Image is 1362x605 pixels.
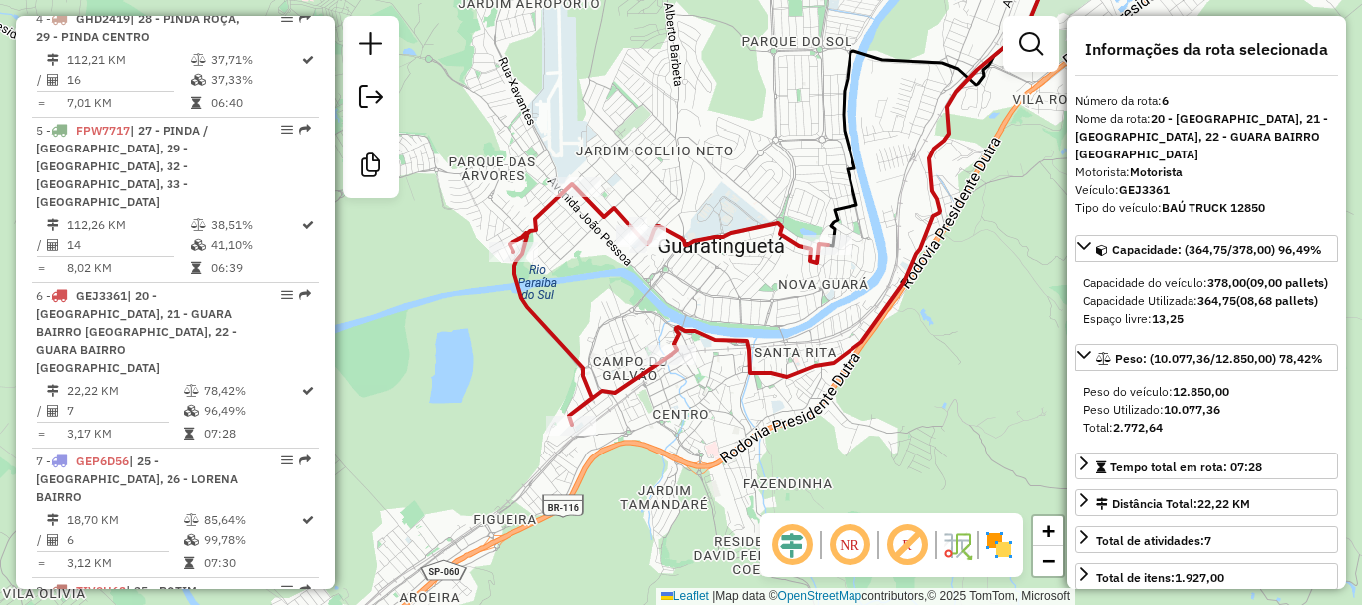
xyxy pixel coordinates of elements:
div: Veículo: [1075,181,1338,199]
strong: (09,00 pallets) [1246,275,1328,290]
span: 22,22 KM [1197,496,1250,511]
td: 85,64% [203,510,300,530]
div: Capacidade: (364,75/378,00) 96,49% [1075,266,1338,336]
a: Exibir filtros [1011,24,1051,64]
td: = [36,424,46,444]
span: GEP6D56 [76,454,129,468]
span: GEJ3361 [76,288,127,303]
i: Total de Atividades [47,74,59,86]
i: % de utilização da cubagem [184,534,199,546]
strong: 2.772,64 [1113,420,1163,435]
a: Exportar sessão [351,77,391,122]
a: Criar modelo [351,146,391,190]
td: 6 [66,530,183,550]
div: Map data © contributors,© 2025 TomTom, Microsoft [656,588,1075,605]
i: Rota otimizada [302,219,314,231]
i: % de utilização do peso [184,385,199,397]
img: Exibir/Ocultar setores [983,529,1015,561]
td: 37,33% [210,70,300,90]
i: % de utilização da cubagem [191,74,206,86]
i: Rota otimizada [302,514,314,526]
span: GHD2419 [76,11,130,26]
span: | 27 - PINDA / [GEOGRAPHIC_DATA], 29 - [GEOGRAPHIC_DATA], 32 - [GEOGRAPHIC_DATA], 33 - [GEOGRAPHI... [36,123,208,209]
a: Zoom out [1033,546,1063,576]
strong: 10.077,36 [1164,402,1220,417]
span: Capacidade: (364,75/378,00) 96,49% [1112,242,1322,257]
td: 22,22 KM [66,381,183,401]
div: Capacidade Utilizada: [1083,292,1330,310]
i: % de utilização do peso [191,219,206,231]
em: Rota exportada [299,12,311,24]
td: / [36,530,46,550]
i: Tempo total em rota [191,262,201,274]
td: 37,71% [210,50,300,70]
span: Ocultar deslocamento [768,521,816,569]
span: 7 - [36,454,238,504]
i: % de utilização do peso [191,54,206,66]
td: 3,12 KM [66,553,183,573]
strong: Motorista [1130,164,1183,179]
em: Rota exportada [299,454,311,466]
a: Total de atividades:7 [1075,526,1338,553]
i: Total de Atividades [47,405,59,417]
td: 7 [66,401,183,421]
a: Tempo total em rota: 07:28 [1075,453,1338,479]
td: 06:39 [210,258,300,278]
strong: 6 [1162,93,1169,108]
span: | 35 - POTIM [126,583,197,598]
em: Rota exportada [299,584,311,596]
span: + [1042,518,1055,543]
div: Total: [1083,419,1330,437]
div: Capacidade do veículo: [1083,274,1330,292]
td: 7,01 KM [66,93,190,113]
div: Nome da rota: [1075,110,1338,163]
i: % de utilização do peso [184,514,199,526]
i: Distância Total [47,219,59,231]
i: Distância Total [47,54,59,66]
div: Peso Utilizado: [1083,401,1330,419]
td: 16 [66,70,190,90]
strong: 20 - [GEOGRAPHIC_DATA], 21 - [GEOGRAPHIC_DATA], 22 - GUARA BAIRRO [GEOGRAPHIC_DATA] [1075,111,1328,161]
span: TIV0H62 [76,583,126,598]
strong: BAÚ TRUCK 12850 [1162,200,1265,215]
div: Número da rota: [1075,92,1338,110]
span: Tempo total em rota: 07:28 [1110,459,1262,474]
a: Peso: (10.077,36/12.850,00) 78,42% [1075,344,1338,371]
div: Espaço livre: [1083,310,1330,328]
span: Total de atividades: [1096,533,1211,548]
span: | 28 - PINDA ROÇA, 29 - PINDA CENTRO [36,11,240,44]
td: 07:30 [203,553,300,573]
td: = [36,258,46,278]
div: Peso: (10.077,36/12.850,00) 78,42% [1075,375,1338,445]
strong: (08,68 pallets) [1236,293,1318,308]
div: Motorista: [1075,163,1338,181]
a: Nova sessão e pesquisa [351,24,391,69]
em: Opções [281,289,293,301]
div: Distância Total: [1096,495,1250,513]
strong: 12.850,00 [1173,384,1229,399]
td: 112,26 KM [66,215,190,235]
td: 18,70 KM [66,510,183,530]
strong: 7 [1204,533,1211,548]
em: Opções [281,584,293,596]
td: 06:40 [210,93,300,113]
td: / [36,401,46,421]
td: 8,02 KM [66,258,190,278]
a: Zoom in [1033,516,1063,546]
span: 5 - [36,123,208,209]
td: 41,10% [210,235,300,255]
span: | 25 - [GEOGRAPHIC_DATA], 26 - LORENA BAIRRO [36,454,238,504]
i: Distância Total [47,514,59,526]
i: Tempo total em rota [184,557,194,569]
em: Rota exportada [299,124,311,136]
td: 78,42% [203,381,300,401]
span: − [1042,548,1055,573]
span: Ocultar NR [826,521,873,569]
div: Tipo do veículo: [1075,199,1338,217]
em: Opções [281,12,293,24]
strong: 13,25 [1152,311,1184,326]
i: % de utilização da cubagem [184,405,199,417]
i: Tempo total em rota [184,428,194,440]
strong: GEJ3361 [1119,182,1170,197]
td: 07:28 [203,424,300,444]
